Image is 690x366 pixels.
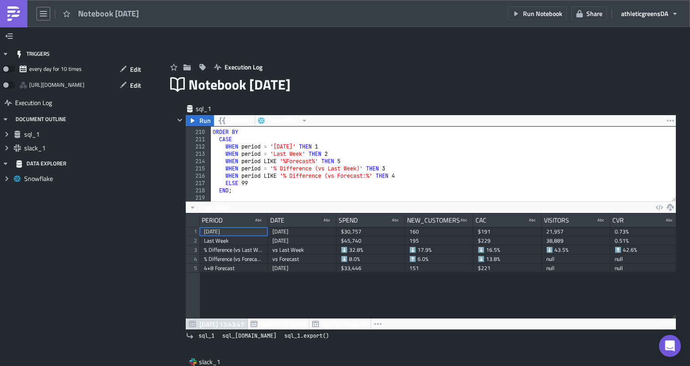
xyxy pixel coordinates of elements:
[220,331,279,340] a: sql_[DOMAIN_NAME]
[174,115,185,126] button: Hide content
[225,62,262,72] span: Execution Log
[272,264,332,273] div: [DATE]
[186,128,211,136] div: 210
[272,245,332,255] div: vs Last Week
[15,95,52,111] span: Execution Log
[196,331,217,340] a: sql_1
[186,172,211,180] div: 216
[29,62,82,76] div: every day for 10 times
[204,255,263,264] div: % Difference (vs Forecast: 4+8 Forecast)
[586,9,602,18] span: Share
[24,144,143,152] span: slack_1
[204,245,263,255] div: % Difference (vs Last Week)
[571,6,607,21] button: Share
[615,236,674,245] div: 0.51%
[24,130,143,138] span: sql_1
[409,236,469,245] div: 195
[186,180,211,187] div: 217
[407,213,460,227] div: NEW_CUSTOMERS
[272,236,332,245] div: [DATE]
[546,227,606,236] div: 21,957
[409,245,469,255] div: ⬇️ 17.9%
[130,64,141,74] span: Edit
[204,227,263,236] div: [DATE]
[186,150,211,158] div: 213
[199,203,229,212] span: Limit 1000
[222,331,277,340] span: sql_[DOMAIN_NAME]
[478,264,537,273] div: $221
[255,115,311,126] button: Snowflake
[186,187,211,194] div: 218
[231,115,251,126] span: Render
[478,236,537,245] div: $229
[478,255,537,264] div: ⬇️ 13.8%
[78,8,140,19] span: Notebook [DATE]
[615,255,674,264] div: null
[186,194,211,202] div: 219
[272,255,332,264] div: vs Forecast
[478,245,537,255] div: ⬇️ 16.5%
[544,213,569,227] div: VISITORS
[476,213,486,227] div: CAC
[204,236,263,245] div: Last Week
[204,264,263,273] div: 4+8 Forecast
[270,213,284,227] div: DATE
[261,319,306,329] span: [DATE] 12:56:59
[199,319,244,329] span: [DATE] 13:43:47
[272,227,332,236] div: [DATE]
[341,255,400,264] div: ⬇️ 8.0%
[115,62,146,76] button: Edit
[615,227,674,236] div: 0.73%
[186,202,232,213] button: Limit 1000
[632,318,674,329] div: 5 rows in 8.74s
[659,335,681,357] div: Open Intercom Messenger
[546,236,606,245] div: 38,889
[186,115,214,126] button: Run
[186,165,211,172] div: 215
[29,78,84,92] div: https://pushmetrics.io/api/v1/report/RelZ7bgoQW/webhook?token=112efbbdf22a4aa7a09f7bed78f551f6
[16,111,66,127] div: DOCUMENT OUTLINE
[341,227,400,236] div: $30,757
[478,227,537,236] div: $191
[186,318,248,329] button: [DATE] 13:43:47
[546,245,606,255] div: ⬇️ 43.5%
[186,143,211,150] div: 212
[186,136,211,143] div: 211
[546,264,606,273] div: null
[196,104,232,113] span: sql_1
[115,78,146,92] button: Edit
[612,213,624,227] div: CVR
[341,264,400,273] div: $33,446
[209,60,267,74] button: Execution Log
[16,46,50,62] div: TRIGGERS
[309,318,371,329] button: [DATE] 12:44:23
[247,318,309,329] button: [DATE] 12:56:59
[615,264,674,273] div: null
[199,331,214,340] span: sql_1
[6,6,21,21] img: PushMetrics
[199,115,211,126] span: Run
[546,255,606,264] div: null
[188,76,292,93] span: Notebook [DATE]
[282,331,332,340] a: sql_1.export()
[508,6,567,21] button: Run Notebook
[409,227,469,236] div: 160
[341,236,400,245] div: $45,740
[339,213,358,227] div: SPEND
[523,9,562,18] span: Run Notebook
[409,264,469,273] div: 151
[284,331,329,340] span: sql_1.export()
[186,158,211,165] div: 214
[202,213,223,227] div: PERIOD
[214,115,255,126] button: Render
[268,115,298,126] span: Snowflake
[615,245,674,255] div: ⬆️ 42.6%
[409,255,469,264] div: ⬆️ 6.0%
[16,155,66,172] div: DATA EXPLORER
[323,319,367,329] span: [DATE] 12:44:23
[341,245,400,255] div: ⬇️ 32.8%
[24,175,143,183] span: Snowflake
[621,9,668,18] span: athleticgreens DA
[130,80,141,90] span: Edit
[617,6,683,21] button: athleticgreensDA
